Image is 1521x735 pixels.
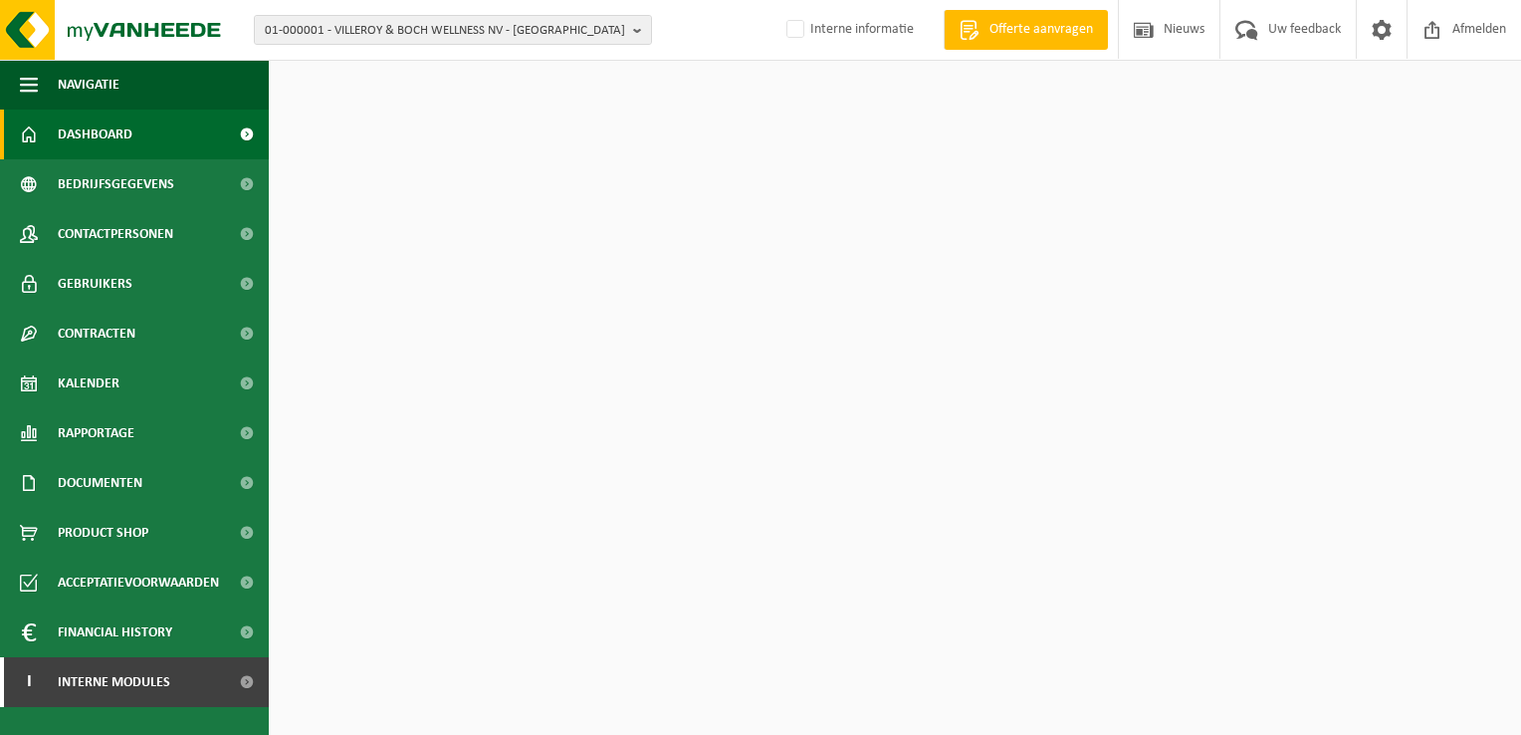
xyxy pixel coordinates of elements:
[58,60,119,110] span: Navigatie
[58,209,173,259] span: Contactpersonen
[58,309,135,359] span: Contracten
[58,657,170,707] span: Interne modules
[58,159,174,209] span: Bedrijfsgegevens
[265,16,625,46] span: 01-000001 - VILLEROY & BOCH WELLNESS NV - [GEOGRAPHIC_DATA]
[58,558,219,608] span: Acceptatievoorwaarden
[944,10,1108,50] a: Offerte aanvragen
[58,608,172,657] span: Financial History
[58,408,134,458] span: Rapportage
[782,15,914,45] label: Interne informatie
[58,110,132,159] span: Dashboard
[20,657,38,707] span: I
[58,508,148,558] span: Product Shop
[58,259,132,309] span: Gebruikers
[254,15,652,45] button: 01-000001 - VILLEROY & BOCH WELLNESS NV - [GEOGRAPHIC_DATA]
[984,20,1098,40] span: Offerte aanvragen
[58,458,142,508] span: Documenten
[58,359,119,408] span: Kalender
